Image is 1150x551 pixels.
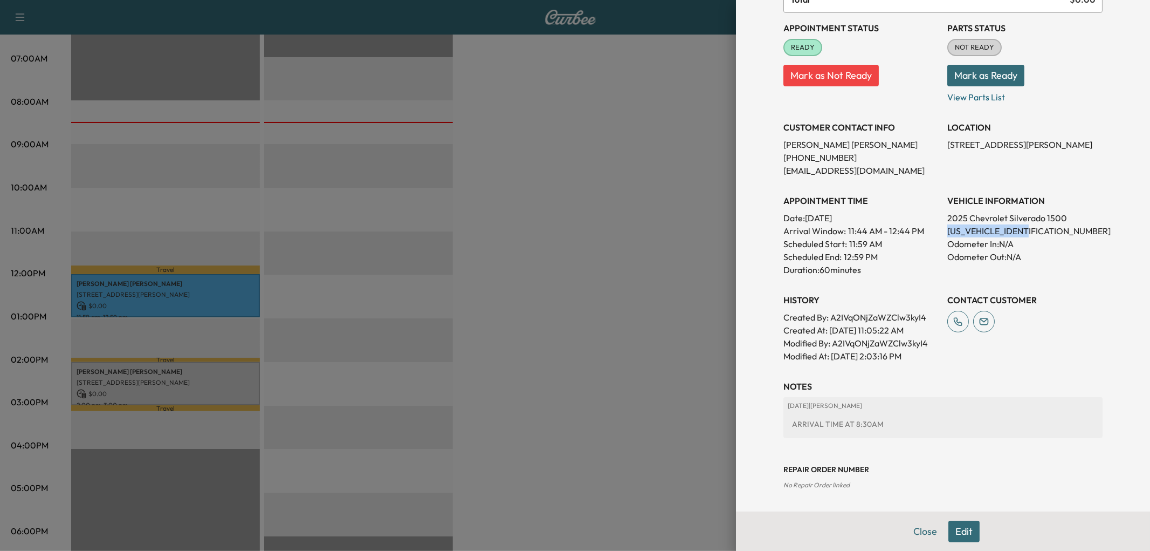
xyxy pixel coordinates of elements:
[947,250,1103,263] p: Odometer Out: N/A
[783,311,939,324] p: Created By : A2IVqONjZaWZClw3kyI4
[783,225,939,237] p: Arrival Window:
[947,194,1103,207] h3: VEHICLE INFORMATION
[783,294,939,307] h3: History
[947,225,1103,237] p: [US_VEHICLE_IDENTIFICATION_NUMBER]
[788,402,1098,410] p: [DATE] | [PERSON_NAME]
[783,337,939,350] p: Modified By : A2IVqONjZaWZClw3kyI4
[947,237,1103,250] p: Odometer In: N/A
[783,22,939,35] h3: Appointment Status
[948,42,1001,53] span: NOT READY
[947,86,1103,104] p: View Parts List
[783,237,847,250] p: Scheduled Start:
[783,138,939,151] p: [PERSON_NAME] [PERSON_NAME]
[849,237,882,250] p: 11:59 AM
[783,212,939,225] p: Date: [DATE]
[783,121,939,134] h3: CUSTOMER CONTACT INFO
[783,65,879,86] button: Mark as Not Ready
[784,42,821,53] span: READY
[783,151,939,164] p: [PHONE_NUMBER]
[947,65,1024,86] button: Mark as Ready
[844,250,878,263] p: 12:59 PM
[948,521,980,542] button: Edit
[848,225,924,237] span: 11:44 AM - 12:44 PM
[947,121,1103,134] h3: LOCATION
[783,250,842,263] p: Scheduled End:
[783,380,1103,393] h3: NOTES
[783,350,939,363] p: Modified At : [DATE] 2:03:16 PM
[783,481,850,489] span: No Repair Order linked
[947,294,1103,307] h3: CONTACT CUSTOMER
[947,138,1103,151] p: [STREET_ADDRESS][PERSON_NAME]
[783,164,939,177] p: [EMAIL_ADDRESS][DOMAIN_NAME]
[783,263,939,276] p: Duration: 60 minutes
[906,521,944,542] button: Close
[947,22,1103,35] h3: Parts Status
[783,464,1103,475] h3: Repair Order number
[947,212,1103,225] p: 2025 Chevrolet Silverado 1500
[783,324,939,337] p: Created At : [DATE] 11:05:22 AM
[783,194,939,207] h3: APPOINTMENT TIME
[788,414,1098,434] div: ARRIVAL TIME AT 8:30AM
